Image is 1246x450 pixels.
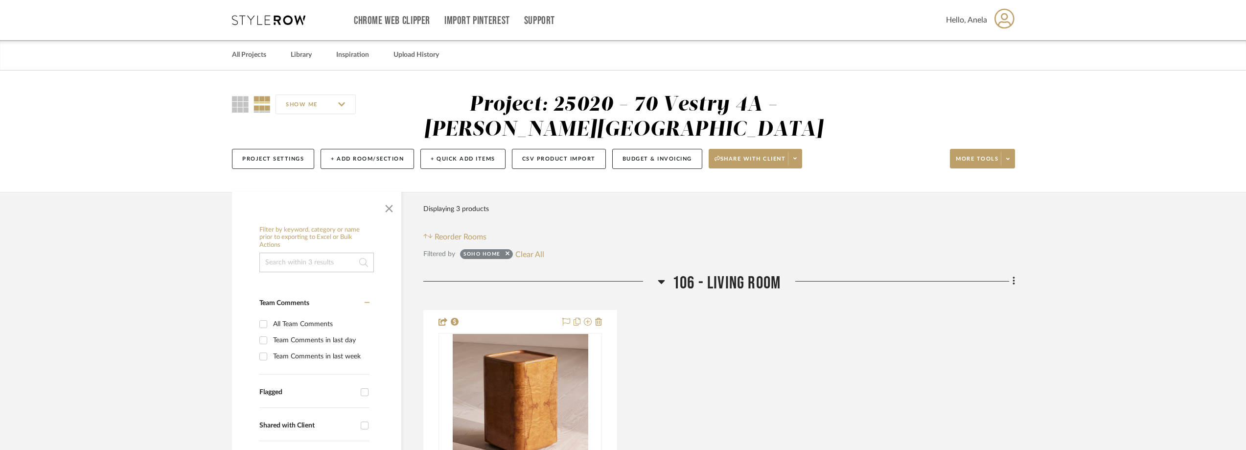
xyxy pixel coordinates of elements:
[232,149,314,169] button: Project Settings
[424,95,824,140] div: Project: 25020 - 70 Vestry 4A - [PERSON_NAME][GEOGRAPHIC_DATA]
[336,48,369,62] a: Inspiration
[524,17,555,25] a: Support
[950,149,1015,168] button: More tools
[259,422,356,430] div: Shared with Client
[423,249,455,260] div: Filtered by
[423,231,486,243] button: Reorder Rooms
[259,388,356,397] div: Flagged
[435,231,486,243] span: Reorder Rooms
[273,316,367,332] div: All Team Comments
[512,149,606,169] button: CSV Product Import
[232,48,266,62] a: All Projects
[946,14,987,26] span: Hello, Anela
[393,48,439,62] a: Upload History
[259,226,374,249] h6: Filter by keyword, category or name prior to exporting to Excel or Bulk Actions
[273,349,367,364] div: Team Comments in last week
[379,197,399,216] button: Close
[515,248,544,261] button: Clear All
[956,155,998,170] span: More tools
[420,149,506,169] button: + Quick Add Items
[612,149,702,169] button: Budget & Invoicing
[715,155,786,170] span: Share with client
[259,300,309,307] span: Team Comments
[463,251,501,261] div: Soho Home
[259,253,374,272] input: Search within 3 results
[423,199,489,219] div: Displaying 3 products
[354,17,430,25] a: Chrome Web Clipper
[444,17,510,25] a: Import Pinterest
[672,273,781,294] span: 106 - Living Room
[321,149,414,169] button: + Add Room/Section
[709,149,803,168] button: Share with client
[273,332,367,348] div: Team Comments in last day
[291,48,312,62] a: Library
